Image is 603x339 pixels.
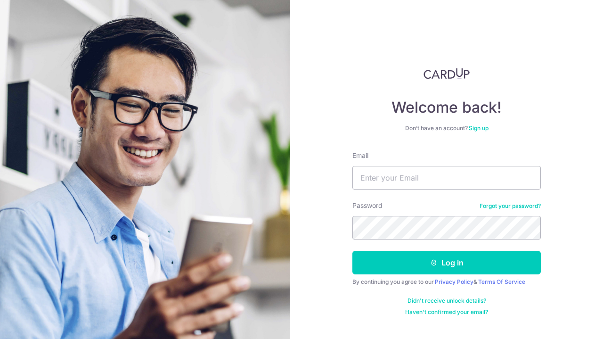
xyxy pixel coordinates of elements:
[469,124,489,132] a: Sign up
[405,308,488,316] a: Haven't confirmed your email?
[480,202,541,210] a: Forgot your password?
[352,201,383,210] label: Password
[352,166,541,190] input: Enter your Email
[352,98,541,117] h4: Welcome back!
[407,297,486,305] a: Didn't receive unlock details?
[478,278,525,285] a: Terms Of Service
[424,68,470,79] img: CardUp Logo
[435,278,473,285] a: Privacy Policy
[352,251,541,274] button: Log in
[352,278,541,286] div: By continuing you agree to our &
[352,151,368,160] label: Email
[352,124,541,132] div: Don’t have an account?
